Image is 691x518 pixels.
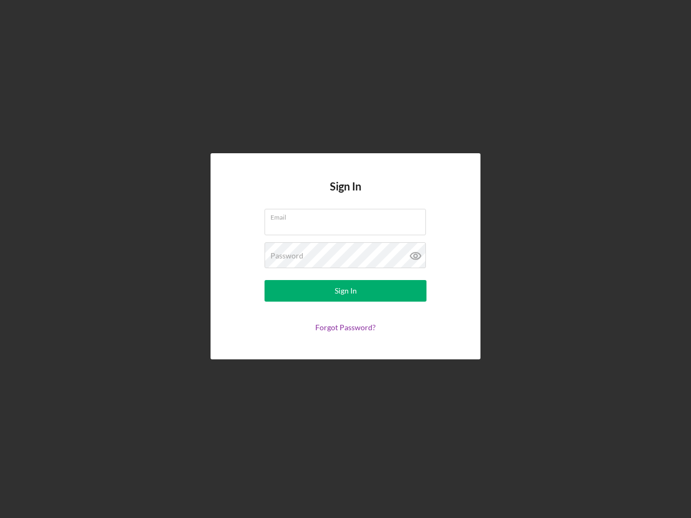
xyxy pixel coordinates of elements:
button: Sign In [265,280,426,302]
label: Password [270,251,303,260]
label: Email [270,209,426,221]
a: Forgot Password? [315,323,376,332]
div: Sign In [335,280,357,302]
h4: Sign In [330,180,361,209]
